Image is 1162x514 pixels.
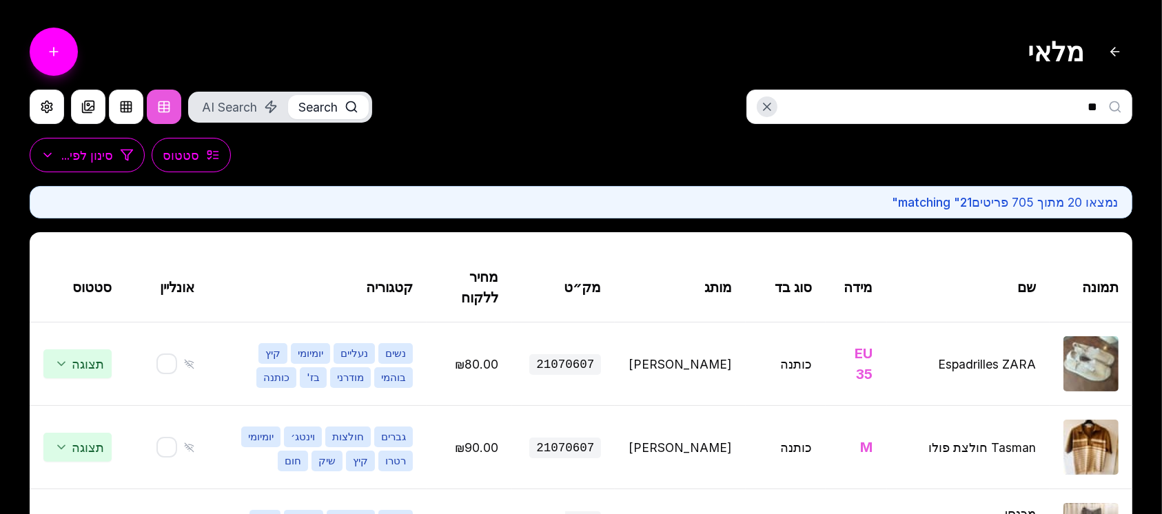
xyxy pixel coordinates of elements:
[192,95,288,119] button: AI Search
[615,253,746,322] th: מותג
[208,253,427,322] th: קטגוריה
[887,406,1050,489] td: Tasman חולצת פולו
[826,406,886,489] td: M
[71,90,105,124] button: Compact Gallery View
[109,90,143,124] button: Grid View
[826,253,886,322] th: מידה
[427,253,513,322] th: מחיר ללקוח
[1028,37,1084,68] h1: מלאי
[378,451,413,471] span: רטרו
[30,90,64,124] button: הגדרות תצוגה
[147,90,181,124] button: Table View
[512,253,615,322] th: מק״ט
[746,322,826,406] td: כותנה
[455,357,498,371] span: Edit price
[346,451,375,471] span: קיץ
[325,426,371,447] span: חולצות
[30,28,78,76] a: הוסף פריט
[892,195,972,209] span: matching " 21 "
[378,343,413,364] span: נשים
[746,253,826,322] th: סוג בד
[258,343,287,364] span: קיץ
[300,367,327,388] span: בז'
[757,96,777,117] button: Clear search
[887,322,1050,406] td: Espadrilles ZARA
[152,138,231,172] button: סטטוס
[330,367,371,388] span: מודרני
[30,253,125,322] th: סטטוס
[1050,253,1132,322] th: תמונה
[288,95,369,119] button: Search
[278,451,308,471] span: חום
[163,147,199,164] span: סטטוס
[284,426,322,447] span: וינטג׳
[241,426,281,447] span: יומיומי
[1063,336,1119,391] img: Espadrilles ZARA
[529,438,601,458] span: 21070607
[374,426,413,447] span: גברים
[312,451,343,471] span: שיק
[746,406,826,489] td: כותנה
[43,433,112,462] span: Change status
[291,343,330,364] span: יומיומי
[615,322,746,406] td: [PERSON_NAME]
[256,367,296,388] span: כותנה
[125,253,208,322] th: אונליין
[61,147,113,164] span: סינון לפי...
[826,322,886,406] td: EU 35
[30,138,145,172] button: סינון לפי...
[529,354,601,375] span: 21070607
[1063,420,1119,475] img: Tasman חולצת פולו
[455,440,498,455] span: Edit price
[374,367,413,388] span: בוהמי
[615,406,746,489] td: [PERSON_NAME]
[887,253,1050,322] th: שם
[334,343,375,364] span: נעליים
[43,349,112,378] span: Change status
[44,194,1118,211] p: נמצאו 20 מתוך 705 פריטים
